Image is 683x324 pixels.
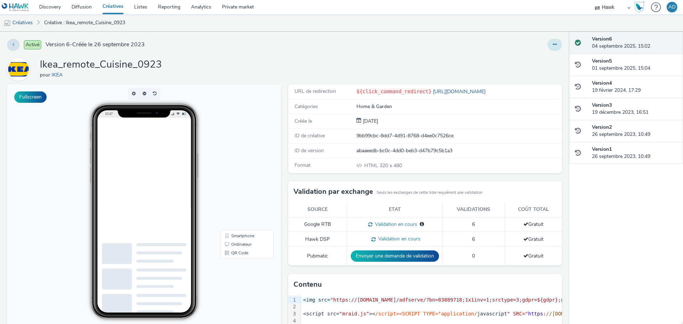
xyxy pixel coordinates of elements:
div: abaaeedb-bc0c-4dd0-beb3-d47b79c5b1a3 [356,147,561,154]
img: undefined Logo [2,3,29,12]
div: 26 septembre 2023, 10:49 [592,146,677,160]
span: ID de créative [295,132,325,139]
span: /script><SCRIPT TYPE="application/ [375,311,477,317]
span: 6 [472,221,475,228]
a: [URL][DOMAIN_NAME] [431,88,488,95]
th: Source [288,202,347,217]
span: Activé [24,40,41,49]
th: Validations [443,202,504,217]
div: 1 [288,297,297,304]
h1: Ikea_remote_Cuisine_0923 [40,58,162,71]
span: Gratuit [523,236,544,243]
span: Créée le [295,118,312,124]
span: 10:47 [98,27,106,31]
span: Gratuit [523,253,544,259]
button: Envoyer une demande de validation [351,250,439,262]
img: IKEA [8,59,29,80]
div: Home & Garden [356,103,561,110]
span: " SRC=" [507,311,528,317]
strong: Version 4 [592,80,612,86]
li: Ordinateur [215,156,265,164]
span: Catégories [295,103,318,110]
div: 19 décembre 2023, 16:51 [592,102,677,116]
div: AD [668,2,676,12]
span: QR Code [224,166,241,171]
td: Google RTB [288,217,347,232]
span: "mraid.js" [339,311,369,317]
div: 01 septembre 2025, 15:04 [592,58,677,72]
td: Pubmatic [288,247,347,266]
strong: Version 2 [592,124,612,131]
span: [DATE] [361,118,378,124]
img: mobile [4,20,11,27]
span: pour [40,71,52,78]
a: IKEA [52,71,65,78]
span: Ordinateur [224,158,244,162]
span: ID de version [295,147,324,154]
strong: Version 6 [592,36,612,42]
strong: Version 5 [592,58,612,64]
a: Hawk Academy [634,1,647,13]
h3: Validation par exchange [293,186,373,197]
span: Smartphone [224,149,247,154]
span: Version 6 - Créée le 26 septembre 2023 [46,41,145,49]
span: HTML [364,162,380,169]
div: 26 septembre 2023, 10:49 [592,124,677,138]
div: 19 février 2024, 17:29 [592,80,677,94]
button: Fullscreen [14,91,47,103]
div: 04 septembre 2025, 15:02 [592,36,677,50]
span: 6 [472,236,475,243]
strong: Version 3 [592,102,612,108]
div: 2 [288,303,297,310]
a: Créative : Ikea_remote_Cuisine_0923 [41,14,129,31]
span: Format [295,162,311,169]
code: ${click_command_redirect} [356,89,431,94]
strong: Version 1 [592,146,612,153]
span: https [528,311,543,317]
li: Smartphone [215,147,265,156]
h3: Contenu [293,279,322,290]
a: IKEA [7,66,33,73]
th: Etat [347,202,443,217]
span: 320 x 480 [364,162,402,169]
span: 0 [472,253,475,259]
div: Création 26 septembre 2023, 10:49 [361,118,378,125]
li: QR Code [215,164,265,173]
span: Validation en cours [376,235,420,242]
div: 9bb99cbc-8dd7-4d91-8768-d4ee0c7526ce [356,132,561,139]
td: Hawk DSP [288,232,347,247]
span: Gratuit [523,221,544,228]
span: Validation en cours [372,221,417,228]
div: 3 [288,310,297,318]
img: Hawk Academy [634,1,645,13]
small: Seuls les exchanges de cette liste requièrent une validation [377,190,482,196]
th: Coût total [504,202,562,217]
span: URL de redirection [295,88,336,95]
